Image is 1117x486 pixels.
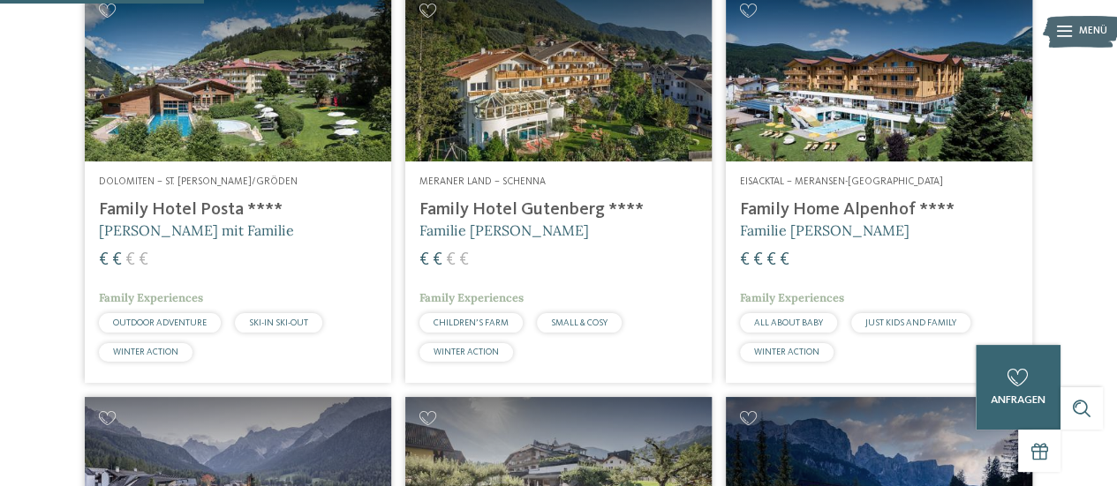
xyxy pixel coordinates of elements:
[753,251,763,269] span: €
[740,176,943,187] span: Eisacktal – Meransen-[GEOGRAPHIC_DATA]
[740,290,844,305] span: Family Experiences
[551,318,608,327] span: SMALL & COSY
[249,318,308,327] span: SKI-IN SKI-OUT
[754,348,819,356] span: WINTER ACTION
[419,221,589,239] span: Familie [PERSON_NAME]
[419,251,429,269] span: €
[754,318,823,327] span: ALL ABOUT BABY
[459,251,469,269] span: €
[433,251,442,269] span: €
[113,348,178,356] span: WINTER ACTION
[434,348,499,356] span: WINTER ACTION
[780,251,789,269] span: €
[99,221,294,239] span: [PERSON_NAME] mit Familie
[976,345,1060,430] a: anfragen
[99,290,203,305] span: Family Experiences
[419,176,546,187] span: Meraner Land – Schenna
[113,318,207,327] span: OUTDOOR ADVENTURE
[99,176,298,187] span: Dolomiten – St. [PERSON_NAME]/Gröden
[419,290,524,305] span: Family Experiences
[112,251,122,269] span: €
[419,199,698,221] h4: Family Hotel Gutenberg ****
[99,251,109,269] span: €
[139,251,148,269] span: €
[446,251,456,269] span: €
[740,251,750,269] span: €
[740,199,1018,221] h4: Family Home Alpenhof ****
[766,251,776,269] span: €
[125,251,135,269] span: €
[991,394,1045,406] span: anfragen
[740,221,909,239] span: Familie [PERSON_NAME]
[99,199,377,221] h4: Family Hotel Posta ****
[865,318,956,327] span: JUST KIDS AND FAMILY
[434,318,509,327] span: CHILDREN’S FARM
